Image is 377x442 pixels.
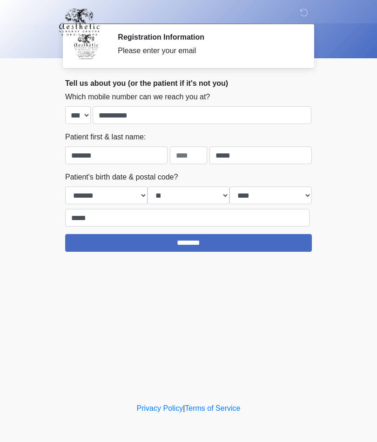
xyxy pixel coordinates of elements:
[56,7,103,37] img: Aesthetic Surgery Centre, PLLC Logo
[185,404,240,412] a: Terms of Service
[65,131,146,143] label: Patient first & last name:
[65,91,210,103] label: Which mobile number can we reach you at?
[118,45,298,56] div: Please enter your email
[65,79,312,88] h2: Tell us about you (or the patient if it's not you)
[72,33,100,61] img: Agent Avatar
[183,404,185,412] a: |
[137,404,183,412] a: Privacy Policy
[65,172,178,183] label: Patient's birth date & postal code?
